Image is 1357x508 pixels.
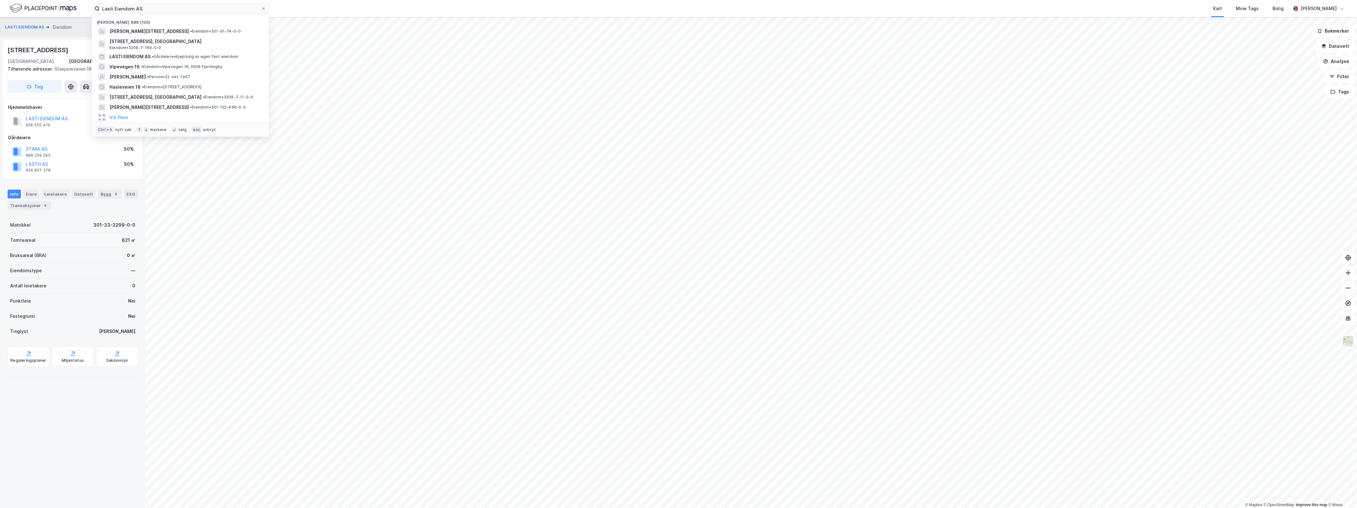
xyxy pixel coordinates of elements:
[109,103,189,111] span: [PERSON_NAME][STREET_ADDRESS]
[115,127,132,132] div: nytt søk
[150,127,166,132] div: markere
[10,236,35,244] div: Tomteareal
[203,127,216,132] div: avbryt
[192,127,201,133] div: esc
[109,45,161,50] span: Eiendom • 3209-7-169-0-0
[124,160,134,168] div: 50%
[8,134,138,141] div: Gårdeiere
[122,236,135,244] div: 821 ㎡
[23,190,39,198] div: Eiere
[109,28,189,35] span: [PERSON_NAME][STREET_ADDRESS]
[8,103,138,111] div: Hjemmelshaver
[10,221,31,229] div: Matrikkel
[97,127,114,133] div: Ctrl + k
[10,282,46,290] div: Antall leietakere
[141,64,143,69] span: •
[190,105,246,110] span: Eiendom • 301-122-496-0-0
[142,85,144,89] span: •
[1245,503,1262,507] a: Mapbox
[132,282,135,290] div: 0
[42,190,69,198] div: Leietakere
[190,105,192,110] span: •
[93,221,135,229] div: 301-33-2299-0-0
[26,168,51,173] div: 924 827 378
[109,93,201,101] span: [STREET_ADDRESS], [GEOGRAPHIC_DATA]
[8,66,54,72] span: Tilhørende adresser:
[1316,40,1354,53] button: Datasett
[147,74,190,79] span: Person • 22. okt. 1957
[124,145,134,153] div: 50%
[10,312,35,320] div: Festegrunn
[8,80,62,93] button: Tag
[128,312,135,320] div: Nei
[1312,25,1354,37] button: Bokmerker
[42,202,48,209] div: 4
[142,85,201,90] span: Eiendom • [STREET_ADDRESS]
[10,252,46,259] div: Bruksareal (BRA)
[26,122,50,128] div: 928 550 419
[53,23,72,31] div: Eiendom
[147,74,149,79] span: •
[109,83,141,91] span: Hasleveien 18
[1324,70,1354,83] button: Filter
[1236,5,1259,12] div: Mine Tags
[106,358,128,363] div: Saksinnsyn
[141,64,223,69] span: Eiendom • Vipevegen 16, 2008 Fjerdingby
[10,267,42,274] div: Eiendomstype
[98,190,121,198] div: Bygg
[72,190,96,198] div: Datasett
[10,358,46,363] div: Reguleringsplaner
[109,114,128,121] button: Vis flere
[5,24,46,30] button: LASTI EIENDOM AS
[1325,85,1354,98] button: Tags
[99,328,135,335] div: [PERSON_NAME]
[109,53,151,60] span: LASTI EIENDOM AS
[26,153,51,158] div: 989 259 245
[10,328,28,335] div: Tinglyst
[128,297,135,305] div: Nei
[1342,335,1354,347] img: Z
[92,15,269,26] div: [PERSON_NAME] søk (100)
[109,73,146,81] span: [PERSON_NAME]
[178,127,187,132] div: velg
[10,3,77,14] img: logo.f888ab2527a4732fd821a326f86c7f29.svg
[131,267,135,274] div: —
[8,190,21,198] div: Info
[10,297,31,305] div: Punktleie
[124,190,138,198] div: ESG
[8,201,51,210] div: Transaksjoner
[109,63,140,71] span: Vipevegen 16
[8,65,133,73] div: Stasjonsveien 19e
[203,95,253,100] span: Eiendom • 3209-7-11-0-0
[1273,5,1284,12] div: Bolig
[127,252,135,259] div: 0 ㎡
[190,29,241,34] span: Eiendom • 301-91-74-0-0
[69,58,138,65] div: [GEOGRAPHIC_DATA], 33/2299
[8,58,54,65] div: [GEOGRAPHIC_DATA]
[62,358,84,363] div: Miljøstatus
[1264,503,1294,507] a: OpenStreetMap
[113,191,119,197] div: 3
[1296,503,1327,507] a: Improve this map
[1301,5,1337,12] div: [PERSON_NAME]
[1318,55,1354,68] button: Analyse
[203,95,205,99] span: •
[152,54,238,59] span: Gårdeiere • Kjøp/salg av egen fast eiendom
[152,54,154,59] span: •
[1213,5,1222,12] div: Kart
[109,38,261,45] span: [STREET_ADDRESS], [GEOGRAPHIC_DATA]
[1325,478,1357,508] iframe: Chat Widget
[100,4,261,13] input: Søk på adresse, matrikkel, gårdeiere, leietakere eller personer
[8,45,70,55] div: [STREET_ADDRESS]
[190,29,192,34] span: •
